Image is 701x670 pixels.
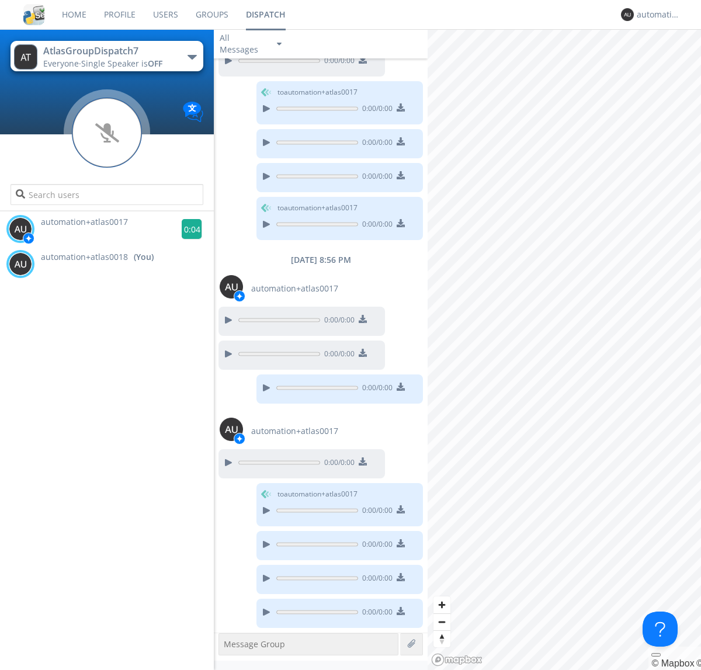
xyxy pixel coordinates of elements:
[277,87,358,98] span: to automation+atlas0017
[397,505,405,513] img: download media button
[433,630,450,647] button: Reset bearing to north
[320,315,355,328] span: 0:00 / 0:00
[397,137,405,145] img: download media button
[41,251,128,263] span: automation+atlas0018
[433,596,450,613] button: Zoom in
[397,573,405,581] img: download media button
[358,219,393,232] span: 0:00 / 0:00
[214,254,428,266] div: [DATE] 8:56 PM
[183,102,203,122] img: Translation enabled
[359,315,367,323] img: download media button
[358,383,393,395] span: 0:00 / 0:00
[637,9,681,20] div: automation+atlas0018
[433,613,450,630] button: Zoom out
[11,41,203,71] button: AtlasGroupDispatch7Everyone·Single Speaker isOFF
[251,283,338,294] span: automation+atlas0017
[277,43,282,46] img: caret-down-sm.svg
[320,55,355,68] span: 0:00 / 0:00
[397,171,405,179] img: download media button
[23,4,44,25] img: cddb5a64eb264b2086981ab96f4c1ba7
[43,44,175,58] div: AtlasGroupDispatch7
[431,653,483,666] a: Mapbox logo
[651,653,661,657] button: Toggle attribution
[220,418,243,441] img: 373638.png
[358,539,393,552] span: 0:00 / 0:00
[397,383,405,391] img: download media button
[358,103,393,116] span: 0:00 / 0:00
[41,216,128,227] span: automation+atlas0017
[397,219,405,227] img: download media button
[358,573,393,586] span: 0:00 / 0:00
[397,607,405,615] img: download media button
[220,275,243,298] img: 373638.png
[621,8,634,21] img: 373638.png
[358,171,393,184] span: 0:00 / 0:00
[148,58,162,69] span: OFF
[43,58,175,70] div: Everyone ·
[651,658,694,668] a: Mapbox
[277,489,358,499] span: to automation+atlas0017
[358,137,393,150] span: 0:00 / 0:00
[320,457,355,470] span: 0:00 / 0:00
[643,612,678,647] iframe: Toggle Customer Support
[220,32,266,55] div: All Messages
[358,505,393,518] span: 0:00 / 0:00
[251,425,338,437] span: automation+atlas0017
[277,203,358,213] span: to automation+atlas0017
[359,349,367,357] img: download media button
[359,457,367,466] img: download media button
[11,184,203,205] input: Search users
[359,55,367,64] img: download media button
[134,251,154,263] div: (You)
[397,103,405,112] img: download media button
[9,217,32,241] img: 373638.png
[81,58,162,69] span: Single Speaker is
[320,349,355,362] span: 0:00 / 0:00
[14,44,37,70] img: 373638.png
[397,539,405,547] img: download media button
[358,607,393,620] span: 0:00 / 0:00
[9,252,32,276] img: 373638.png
